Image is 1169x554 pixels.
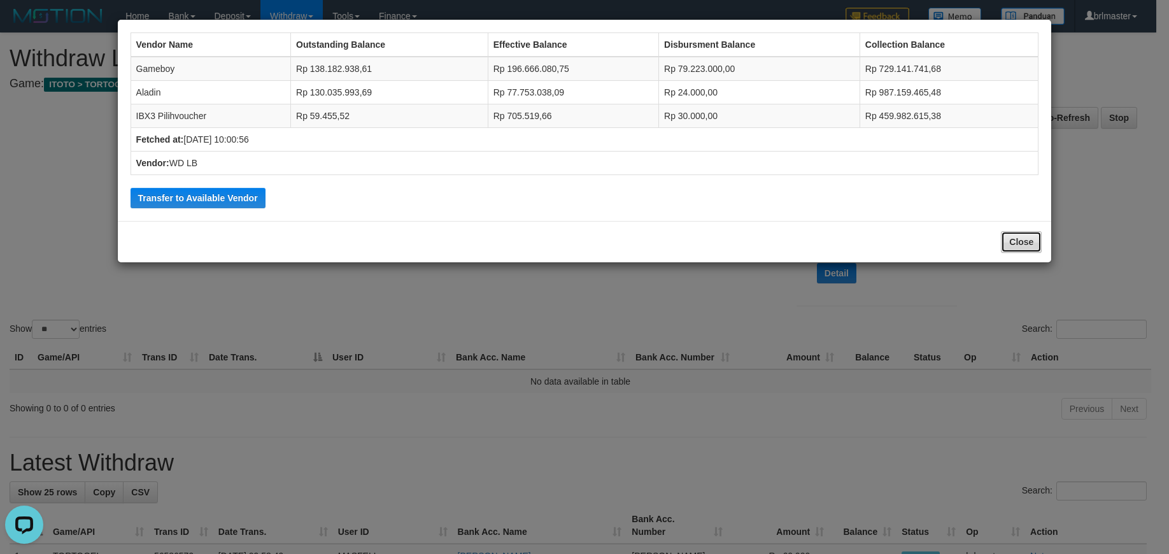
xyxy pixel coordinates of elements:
td: IBX3 Pilihvoucher [131,104,290,128]
td: Rp 459.982.615,38 [860,104,1038,128]
button: Close [1001,231,1042,253]
td: Rp 138.182.938,61 [291,57,488,81]
td: Rp 130.035.993,69 [291,81,488,104]
th: Outstanding Balance [291,33,488,57]
td: Rp 24.000,00 [659,81,860,104]
b: Vendor: [136,158,169,168]
td: Gameboy [131,57,290,81]
td: Rp 729.141.741,68 [860,57,1038,81]
td: Rp 987.159.465,48 [860,81,1038,104]
td: Rp 705.519,66 [488,104,658,128]
td: Rp 196.666.080,75 [488,57,658,81]
button: Transfer to Available Vendor [131,188,266,208]
td: WD LB [131,152,1038,175]
td: Rp 59.455,52 [291,104,488,128]
td: [DATE] 10:00:56 [131,128,1038,152]
th: Vendor Name [131,33,290,57]
td: Rp 30.000,00 [659,104,860,128]
th: Collection Balance [860,33,1038,57]
th: Effective Balance [488,33,658,57]
button: Open LiveChat chat widget [5,5,43,43]
td: Rp 77.753.038,09 [488,81,658,104]
th: Disbursment Balance [659,33,860,57]
b: Fetched at: [136,134,184,145]
td: Aladin [131,81,290,104]
td: Rp 79.223.000,00 [659,57,860,81]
